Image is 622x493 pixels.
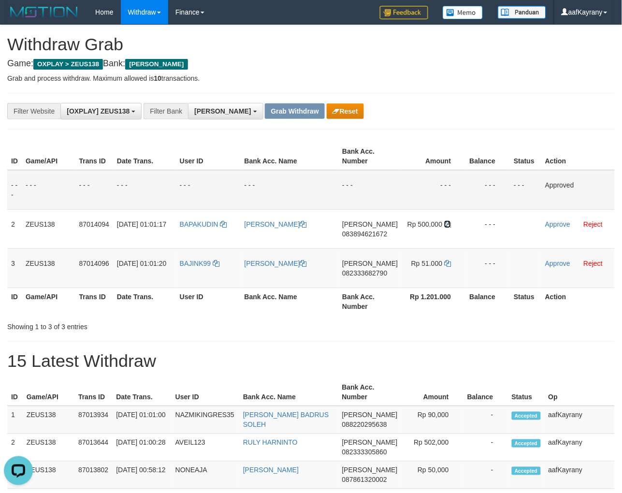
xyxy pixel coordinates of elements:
[112,406,171,434] td: [DATE] 01:01:00
[402,406,463,434] td: Rp 90,000
[60,103,142,119] button: [OXPLAY] ZEUS138
[7,73,615,83] p: Grab and process withdraw. Maximum allowed is transactions.
[113,170,176,210] td: - - -
[444,260,451,267] a: Copy 51000 to clipboard
[402,434,463,462] td: Rp 502,000
[463,406,508,434] td: -
[22,248,75,288] td: ZEUS138
[74,378,112,406] th: Trans ID
[545,406,615,434] td: aafKayrany
[411,260,443,267] span: Rp 51.000
[7,318,252,332] div: Showing 1 to 3 of 3 entries
[241,288,339,315] th: Bank Acc. Name
[7,434,23,462] td: 2
[463,434,508,462] td: -
[7,248,22,288] td: 3
[239,378,338,406] th: Bank Acc. Name
[176,170,241,210] td: - - -
[402,288,465,315] th: Rp 1.201.000
[241,143,339,170] th: Bank Acc. Name
[342,220,398,228] span: [PERSON_NAME]
[75,288,113,315] th: Trans ID
[4,4,33,33] button: Open LiveChat chat widget
[342,230,387,238] span: Copy 083894621672 to clipboard
[74,406,112,434] td: 87013934
[380,6,428,19] img: Feedback.jpg
[7,288,22,315] th: ID
[22,209,75,248] td: ZEUS138
[545,434,615,462] td: aafKayrany
[342,269,387,277] span: Copy 082333682790 to clipboard
[510,143,541,170] th: Status
[7,378,23,406] th: ID
[402,378,463,406] th: Amount
[465,143,510,170] th: Balance
[541,288,615,315] th: Action
[402,143,465,170] th: Amount
[7,59,615,69] h4: Game: Bank:
[541,143,615,170] th: Action
[180,260,219,267] a: BAJINK99
[188,103,263,119] button: [PERSON_NAME]
[7,35,615,54] h1: Withdraw Grab
[22,170,75,210] td: - - -
[7,351,615,371] h1: 15 Latest Withdraw
[342,260,398,267] span: [PERSON_NAME]
[512,412,541,420] span: Accepted
[241,170,339,210] td: - - -
[342,411,398,419] span: [PERSON_NAME]
[465,209,510,248] td: - - -
[443,6,483,19] img: Button%20Memo.svg
[113,143,176,170] th: Date Trans.
[7,209,22,248] td: 2
[180,260,211,267] span: BAJINK99
[23,378,74,406] th: Game/API
[7,103,60,119] div: Filter Website
[342,466,398,474] span: [PERSON_NAME]
[510,170,541,210] td: - - -
[407,220,442,228] span: Rp 500.000
[463,378,508,406] th: Balance
[541,170,615,210] td: Approved
[176,143,241,170] th: User ID
[342,421,387,429] span: Copy 088220295638 to clipboard
[545,260,570,267] a: Approve
[117,260,166,267] span: [DATE] 01:01:20
[23,434,74,462] td: ZEUS138
[22,288,75,315] th: Game/API
[243,439,298,447] a: RULY HARNINTO
[79,220,109,228] span: 87014094
[338,170,402,210] td: - - -
[402,170,465,210] td: - - -
[245,260,307,267] a: [PERSON_NAME]
[180,220,218,228] span: BAPAKUDIN
[342,449,387,456] span: Copy 082333305860 to clipboard
[545,220,570,228] a: Approve
[154,74,161,82] strong: 10
[172,378,239,406] th: User ID
[33,59,103,70] span: OXPLAY > ZEUS138
[125,59,188,70] span: [PERSON_NAME]
[112,434,171,462] td: [DATE] 01:00:28
[172,462,239,489] td: NONEAJA
[338,143,402,170] th: Bank Acc. Number
[172,406,239,434] td: NAZMIKINGRES35
[144,103,188,119] div: Filter Bank
[112,378,171,406] th: Date Trans.
[7,5,81,19] img: MOTION_logo.png
[510,288,541,315] th: Status
[338,378,402,406] th: Bank Acc. Number
[75,170,113,210] td: - - -
[7,170,22,210] td: - - -
[402,462,463,489] td: Rp 50,000
[67,107,130,115] span: [OXPLAY] ZEUS138
[512,467,541,475] span: Accepted
[584,220,603,228] a: Reject
[545,378,615,406] th: Op
[7,143,22,170] th: ID
[512,439,541,448] span: Accepted
[112,462,171,489] td: [DATE] 00:58:12
[584,260,603,267] a: Reject
[498,6,546,19] img: panduan.png
[327,103,364,119] button: Reset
